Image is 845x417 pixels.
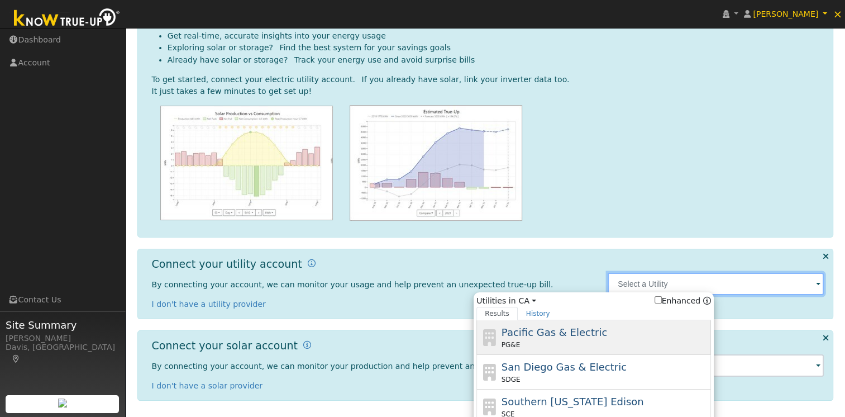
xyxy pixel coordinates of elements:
[168,54,824,66] li: Already have solar or storage? Track your energy use and avoid surprise bills
[6,342,120,365] div: Davis, [GEOGRAPHIC_DATA]
[152,280,553,289] span: By connecting your account, we can monitor your usage and help prevent an unexpected true-up bill.
[518,295,536,307] a: CA
[168,30,824,42] li: Get real-time, accurate insights into your energy usage
[502,396,644,407] span: Southern [US_STATE] Edison
[168,42,824,54] li: Exploring solar or storage? Find the best system for your savings goals
[502,361,627,373] span: San Diego Gas & Electric
[6,333,120,344] div: [PERSON_NAME]
[152,86,824,97] div: It just takes a few minutes to get set up!
[608,354,824,377] input: Select an Inverter
[152,339,298,352] h1: Connect your solar account
[608,273,824,295] input: Select a Utility
[152,362,572,371] span: By connecting your account, we can monitor your production and help prevent an unexpected true-up...
[502,326,607,338] span: Pacific Gas & Electric
[152,258,302,271] h1: Connect your utility account
[6,318,120,333] span: Site Summary
[476,295,711,307] span: Utilities in
[11,354,21,363] a: Map
[502,340,520,350] span: PG&E
[655,295,712,307] span: Show enhanced providers
[703,296,711,305] a: Enhanced Providers
[655,295,701,307] label: Enhanced
[58,399,67,407] img: retrieve
[502,375,521,385] span: SDGE
[753,10,818,18] span: [PERSON_NAME]
[152,381,263,390] a: I don't have a solar provider
[152,74,824,86] div: To get started, connect your electric utility account. If you already have solar, link your inver...
[152,300,266,309] a: I don't have a utility provider
[8,6,126,31] img: Know True-Up
[476,307,518,320] a: Results
[833,7,842,21] span: ×
[655,296,662,304] input: Enhanced
[518,307,558,320] a: History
